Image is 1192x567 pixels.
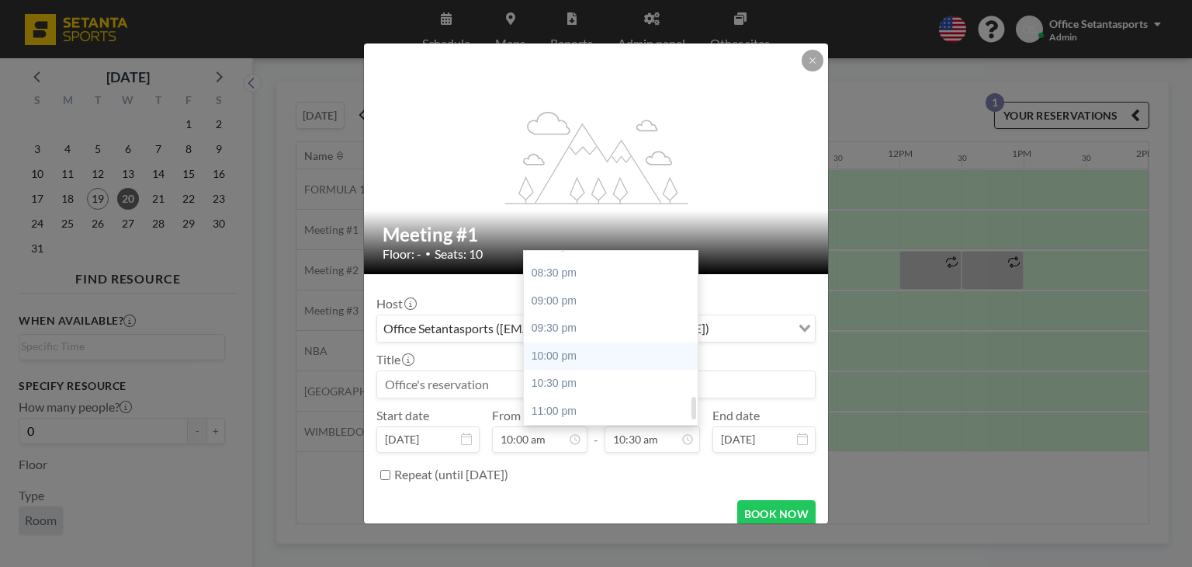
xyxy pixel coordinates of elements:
input: Office's reservation [377,371,815,398]
div: 09:30 pm [524,315,705,343]
div: Search for option [377,315,815,342]
div: 10:30 pm [524,370,705,398]
h2: Meeting #1 [383,223,811,246]
div: 09:00 pm [524,287,705,315]
label: Title [376,352,413,367]
div: 11:00 pm [524,398,705,426]
span: Floor: - [383,246,421,262]
span: - [594,413,598,447]
span: • [425,248,431,259]
button: BOOK NOW [737,500,816,527]
span: Seats: 10 [435,246,483,262]
label: End date [712,408,760,423]
div: 10:00 pm [524,343,705,370]
label: Repeat (until [DATE]) [394,467,508,482]
div: 08:30 pm [524,259,705,287]
label: Host [376,296,415,311]
g: flex-grow: 1.2; [505,111,688,204]
span: Office Setantasports ([EMAIL_ADDRESS][DOMAIN_NAME]) [380,318,712,339]
label: From [492,408,521,423]
label: Start date [376,408,429,423]
input: Search for option [714,318,789,339]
